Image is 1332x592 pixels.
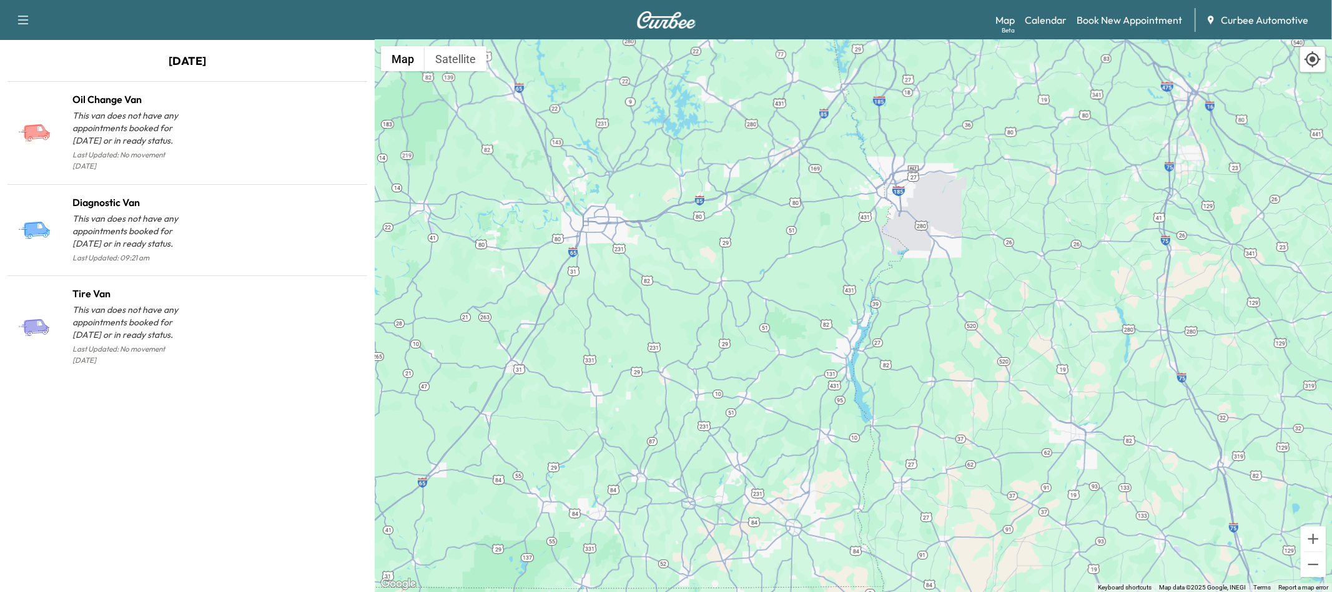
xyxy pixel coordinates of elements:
p: This van does not have any appointments booked for [DATE] or in ready status. [72,109,187,147]
button: Zoom out [1301,552,1326,577]
span: Curbee Automotive [1221,12,1308,27]
a: Open this area in Google Maps (opens a new window) [378,576,419,592]
button: Zoom in [1301,526,1326,551]
h1: Diagnostic Van [72,195,187,210]
div: Beta [1002,26,1015,35]
button: Show street map [381,46,425,71]
a: Report a map error [1278,584,1328,591]
p: This van does not have any appointments booked for [DATE] or in ready status. [72,212,187,250]
img: Google [378,576,419,592]
button: Keyboard shortcuts [1098,583,1152,592]
a: Calendar [1025,12,1067,27]
img: Curbee Logo [636,11,696,29]
h1: Oil Change Van [72,92,187,107]
a: Book New Appointment [1077,12,1182,27]
a: MapBeta [995,12,1015,27]
p: Last Updated: No movement [DATE] [72,341,187,368]
p: Last Updated: 09:21 am [72,250,187,266]
p: This van does not have any appointments booked for [DATE] or in ready status. [72,303,187,341]
a: Terms (opens in new tab) [1253,584,1271,591]
button: Show satellite imagery [425,46,486,71]
h1: Tire Van [72,286,187,301]
p: Last Updated: No movement [DATE] [72,147,187,174]
div: Recenter map [1300,46,1326,72]
span: Map data ©2025 Google, INEGI [1159,584,1246,591]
